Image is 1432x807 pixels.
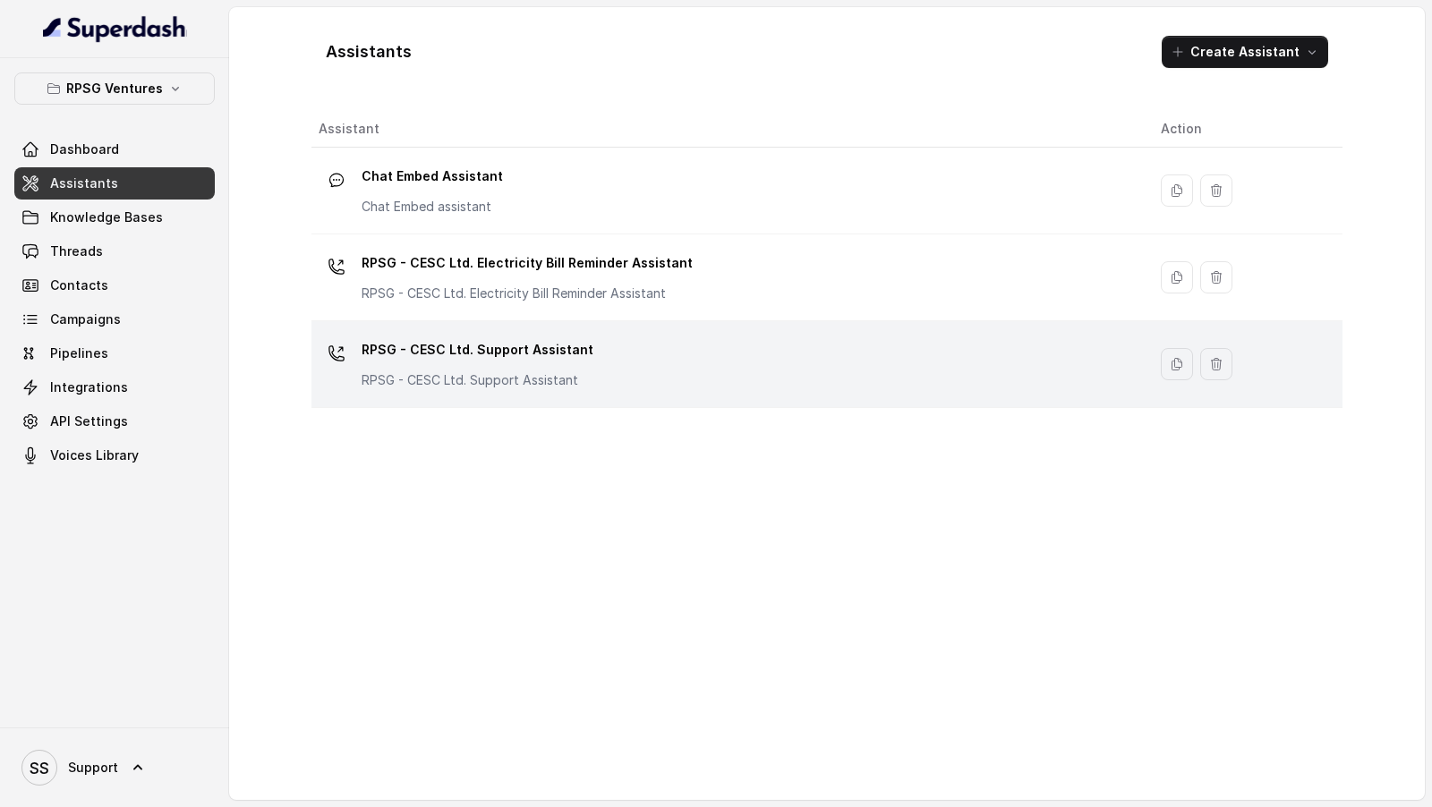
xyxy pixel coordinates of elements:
[14,371,215,403] a: Integrations
[14,405,215,437] a: API Settings
[50,276,108,294] span: Contacts
[14,743,215,793] a: Support
[14,167,215,200] a: Assistants
[50,344,108,362] span: Pipelines
[50,446,139,464] span: Voices Library
[362,285,693,302] p: RPSG - CESC Ltd. Electricity Bill Reminder Assistant
[326,38,412,66] h1: Assistants
[1162,36,1328,68] button: Create Assistant
[14,303,215,336] a: Campaigns
[50,412,128,430] span: API Settings
[50,310,121,328] span: Campaigns
[362,162,503,191] p: Chat Embed Assistant
[311,111,1146,148] th: Assistant
[30,759,49,777] text: SS
[14,235,215,268] a: Threads
[14,201,215,234] a: Knowledge Bases
[50,208,163,226] span: Knowledge Bases
[68,759,118,777] span: Support
[66,78,163,99] p: RPSG Ventures
[14,439,215,471] a: Voices Library
[362,336,593,364] p: RPSG - CESC Ltd. Support Assistant
[1146,111,1342,148] th: Action
[362,198,503,216] p: Chat Embed assistant
[14,72,215,105] button: RPSG Ventures
[43,14,187,43] img: light.svg
[14,337,215,370] a: Pipelines
[50,378,128,396] span: Integrations
[50,174,118,192] span: Assistants
[362,371,593,389] p: RPSG - CESC Ltd. Support Assistant
[50,140,119,158] span: Dashboard
[14,269,215,302] a: Contacts
[50,242,103,260] span: Threads
[362,249,693,277] p: RPSG - CESC Ltd. Electricity Bill Reminder Assistant
[14,133,215,166] a: Dashboard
